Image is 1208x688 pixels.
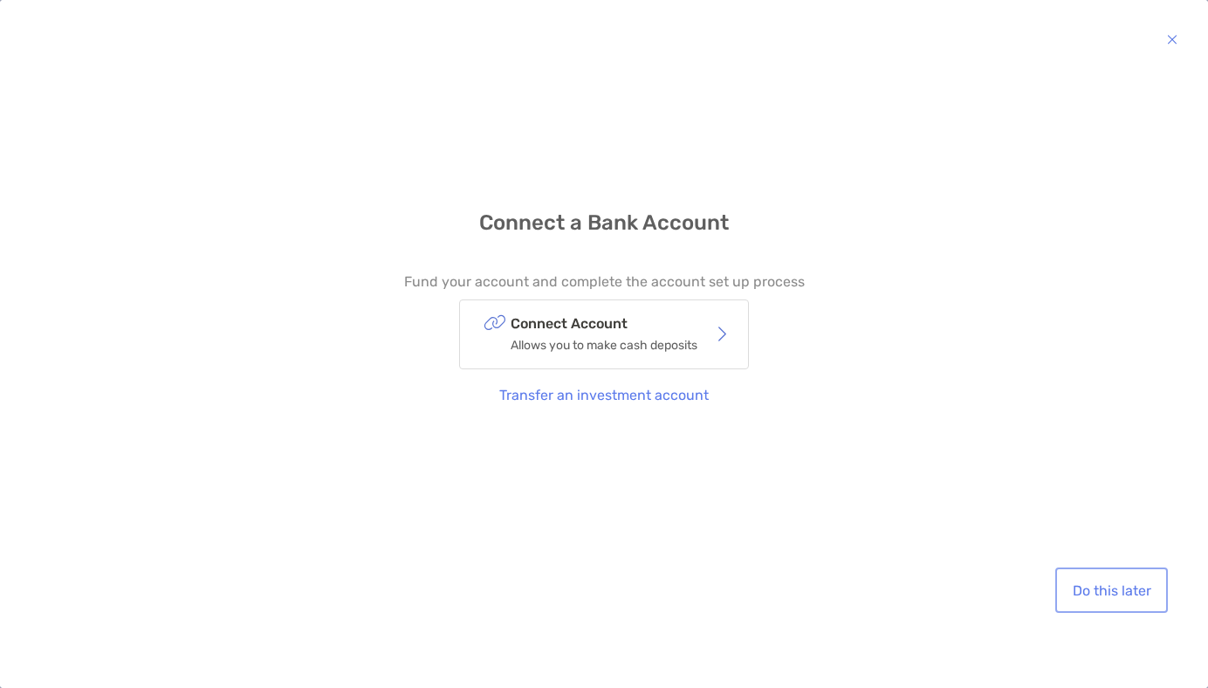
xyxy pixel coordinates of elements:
[1167,29,1177,50] img: button icon
[511,334,697,356] p: Allows you to make cash deposits
[479,210,729,236] h4: Connect a Bank Account
[1059,571,1164,609] button: Do this later
[486,376,723,415] button: Transfer an investment account
[459,299,749,369] button: Connect AccountAllows you to make cash deposits
[404,271,805,292] p: Fund your account and complete the account set up process
[511,313,697,334] p: Connect Account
